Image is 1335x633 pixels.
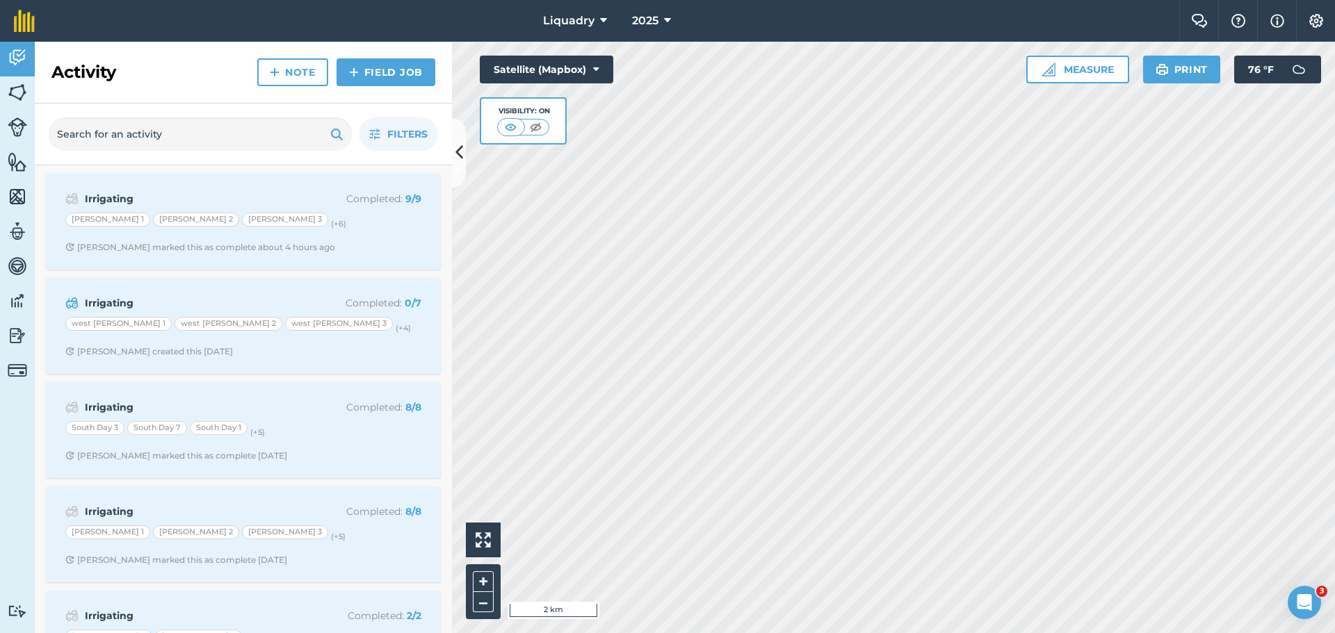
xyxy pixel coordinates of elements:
[65,190,79,207] img: svg+xml;base64,PD94bWwgdmVyc2lvbj0iMS4wIiBlbmNvZGluZz0idXRmLTgiPz4KPCEtLSBHZW5lcmF0b3I6IEFkb2JlIE...
[311,191,421,206] p: Completed :
[1285,56,1313,83] img: svg+xml;base64,PD94bWwgdmVyc2lvbj0iMS4wIiBlbmNvZGluZz0idXRmLTgiPz4KPCEtLSBHZW5lcmF0b3I6IEFkb2JlIE...
[257,58,328,86] a: Note
[14,10,35,32] img: fieldmargin Logo
[480,56,613,83] button: Satellite (Mapbox)
[65,347,74,356] img: Clock with arrow pointing clockwise
[54,286,432,365] a: IrrigatingCompleted: 0/7west [PERSON_NAME] 1west [PERSON_NAME] 2west [PERSON_NAME] 3(+4)Clock wit...
[8,290,27,311] img: svg+xml;base64,PD94bWwgdmVyc2lvbj0iMS4wIiBlbmNvZGluZz0idXRmLTgiPz4KPCEtLSBHZW5lcmF0b3I6IEFkb2JlIE...
[1042,63,1055,76] img: Ruler icon
[1248,56,1274,83] span: 76 ° F
[65,213,150,227] div: [PERSON_NAME] 1
[405,401,421,413] strong: 8 / 8
[8,186,27,207] img: svg+xml;base64,PHN2ZyB4bWxucz0iaHR0cDovL3d3dy53My5vcmcvMjAwMC9zdmciIHdpZHRoPSI1NiIgaGVpZ2h0PSI2MC...
[502,120,519,134] img: svg+xml;base64,PHN2ZyB4bWxucz0iaHR0cDovL3d3dy53My5vcmcvMjAwMC9zdmciIHdpZHRoPSI1MCIgaGVpZ2h0PSI0MC...
[65,346,233,357] div: [PERSON_NAME] created this [DATE]
[8,221,27,242] img: svg+xml;base64,PD94bWwgdmVyc2lvbj0iMS4wIiBlbmNvZGluZz0idXRmLTgiPz4KPCEtLSBHZW5lcmF0b3I6IEFkb2JlIE...
[8,325,27,346] img: svg+xml;base64,PD94bWwgdmVyc2lvbj0iMS4wIiBlbmNvZGluZz0idXRmLTgiPz4KPCEtLSBHZW5lcmF0b3I6IEFkb2JlIE...
[1143,56,1221,83] button: Print
[65,421,124,435] div: South Day 3
[270,64,280,81] img: svg+xml;base64,PHN2ZyB4bWxucz0iaHR0cDovL3d3dy53My5vcmcvMjAwMC9zdmciIHdpZHRoPSIxNCIgaGVpZ2h0PSIyNC...
[175,317,282,331] div: west [PERSON_NAME] 2
[65,295,79,311] img: svg+xml;base64,PD94bWwgdmVyc2lvbj0iMS4wIiBlbmNvZGluZz0idXRmLTgiPz4KPCEtLSBHZW5lcmF0b3I6IEFkb2JlIE...
[1026,56,1129,83] button: Measure
[473,571,494,592] button: +
[190,421,248,435] div: South Day 1
[331,219,346,229] small: (+ 6 )
[8,117,27,137] img: svg+xml;base64,PD94bWwgdmVyc2lvbj0iMS4wIiBlbmNvZGluZz0idXRmLTgiPz4KPCEtLSBHZW5lcmF0b3I6IEFkb2JlIE...
[337,58,435,86] a: Field Job
[85,295,305,311] strong: Irrigating
[387,126,428,142] span: Filters
[285,317,393,331] div: west [PERSON_NAME] 3
[65,399,79,416] img: svg+xml;base64,PD94bWwgdmVyc2lvbj0iMS4wIiBlbmNvZGluZz0idXRmLTgiPz4KPCEtLSBHZW5lcmF0b3I6IEFkb2JlIE...
[54,182,432,261] a: IrrigatingCompleted: 9/9[PERSON_NAME] 1[PERSON_NAME] 2[PERSON_NAME] 3(+6)Clock with arrow pointin...
[311,504,421,519] p: Completed :
[1288,586,1321,619] iframe: Intercom live chat
[127,421,187,435] div: South Day 7
[1191,14,1208,28] img: Two speech bubbles overlapping with the left bubble in the forefront
[359,117,438,151] button: Filters
[49,117,352,151] input: Search for an activity
[330,126,343,142] img: svg+xml;base64,PHN2ZyB4bWxucz0iaHR0cDovL3d3dy53My5vcmcvMjAwMC9zdmciIHdpZHRoPSIxOSIgaGVpZ2h0PSIyNC...
[65,451,74,460] img: Clock with arrow pointing clockwise
[65,554,287,566] div: [PERSON_NAME] marked this as complete [DATE]
[396,323,411,333] small: (+ 4 )
[8,82,27,103] img: svg+xml;base64,PHN2ZyB4bWxucz0iaHR0cDovL3d3dy53My5vcmcvMjAwMC9zdmciIHdpZHRoPSI1NiIgaGVpZ2h0PSI2MC...
[85,400,305,415] strong: Irrigating
[311,608,421,623] p: Completed :
[65,555,74,564] img: Clock with arrow pointing clockwise
[8,151,27,172] img: svg+xml;base64,PHN2ZyB4bWxucz0iaHR0cDovL3d3dy53My5vcmcvMjAwMC9zdmciIHdpZHRoPSI1NiIgaGVpZ2h0PSI2MC...
[65,242,335,253] div: [PERSON_NAME] marked this as complete about 4 hours ago
[51,61,116,83] h2: Activity
[8,361,27,380] img: svg+xml;base64,PD94bWwgdmVyc2lvbj0iMS4wIiBlbmNvZGluZz0idXRmLTgiPz4KPCEtLSBHZW5lcmF0b3I6IEFkb2JlIE...
[473,592,494,612] button: –
[331,532,346,541] small: (+ 5 )
[405,192,421,205] strong: 9 / 9
[65,503,79,520] img: svg+xml;base64,PD94bWwgdmVyc2lvbj0iMS4wIiBlbmNvZGluZz0idXRmLTgiPz4KPCEtLSBHZW5lcmF0b3I6IEFkb2JlIE...
[632,13,658,29] span: 2025
[242,213,328,227] div: [PERSON_NAME] 3
[1234,56,1321,83] button: 76 °F
[153,213,239,227] div: [PERSON_NAME] 2
[405,297,421,309] strong: 0 / 7
[405,505,421,518] strong: 8 / 8
[1230,14,1247,28] img: A question mark icon
[311,400,421,415] p: Completed :
[1156,61,1169,78] img: svg+xml;base64,PHN2ZyB4bWxucz0iaHR0cDovL3d3dy53My5vcmcvMjAwMC9zdmciIHdpZHRoPSIxOSIgaGVpZ2h0PSIyNC...
[8,605,27,618] img: svg+xml;base64,PD94bWwgdmVyc2lvbj0iMS4wIiBlbmNvZGluZz0idXRmLTgiPz4KPCEtLSBHZW5lcmF0b3I6IEFkb2JlIE...
[311,295,421,311] p: Completed :
[8,256,27,277] img: svg+xml;base64,PD94bWwgdmVyc2lvbj0iMS4wIiBlbmNvZGluZz0idXRmLTgiPz4KPCEtLSBHZW5lcmF0b3I6IEFkb2JlIE...
[1270,13,1284,29] img: svg+xml;base64,PHN2ZyB4bWxucz0iaHR0cDovL3d3dy53My5vcmcvMjAwMC9zdmciIHdpZHRoPSIxNyIgaGVpZ2h0PSIxNy...
[65,450,287,461] div: [PERSON_NAME] marked this as complete [DATE]
[527,120,544,134] img: svg+xml;base64,PHN2ZyB4bWxucz0iaHR0cDovL3d3dy53My5vcmcvMjAwMC9zdmciIHdpZHRoPSI1MCIgaGVpZ2h0PSI0MC...
[85,191,305,206] strong: Irrigating
[8,47,27,68] img: svg+xml;base64,PD94bWwgdmVyc2lvbj0iMS4wIiBlbmNvZGluZz0idXRmLTgiPz4KPCEtLSBHZW5lcmF0b3I6IEFkb2JlIE...
[153,525,239,539] div: [PERSON_NAME] 2
[242,525,328,539] div: [PERSON_NAME] 3
[407,609,421,622] strong: 2 / 2
[54,391,432,470] a: IrrigatingCompleted: 8/8South Day 3South Day 7South Day 1(+5)Clock with arrow pointing clockwise[...
[250,427,265,437] small: (+ 5 )
[497,106,550,117] div: Visibility: On
[476,532,491,548] img: Four arrows, one pointing top left, one top right, one bottom right and the last bottom left
[85,608,305,623] strong: Irrigating
[54,495,432,574] a: IrrigatingCompleted: 8/8[PERSON_NAME] 1[PERSON_NAME] 2[PERSON_NAME] 3(+5)Clock with arrow pointin...
[1316,586,1327,597] span: 3
[65,242,74,252] img: Clock with arrow pointing clockwise
[65,525,150,539] div: [PERSON_NAME] 1
[1308,14,1325,28] img: A cog icon
[65,317,172,331] div: west [PERSON_NAME] 1
[85,504,305,519] strong: Irrigating
[65,607,79,624] img: svg+xml;base64,PD94bWwgdmVyc2lvbj0iMS4wIiBlbmNvZGluZz0idXRmLTgiPz4KPCEtLSBHZW5lcmF0b3I6IEFkb2JlIE...
[349,64,359,81] img: svg+xml;base64,PHN2ZyB4bWxucz0iaHR0cDovL3d3dy53My5vcmcvMjAwMC9zdmciIHdpZHRoPSIxNCIgaGVpZ2h0PSIyNC...
[543,13,594,29] span: Liquadry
